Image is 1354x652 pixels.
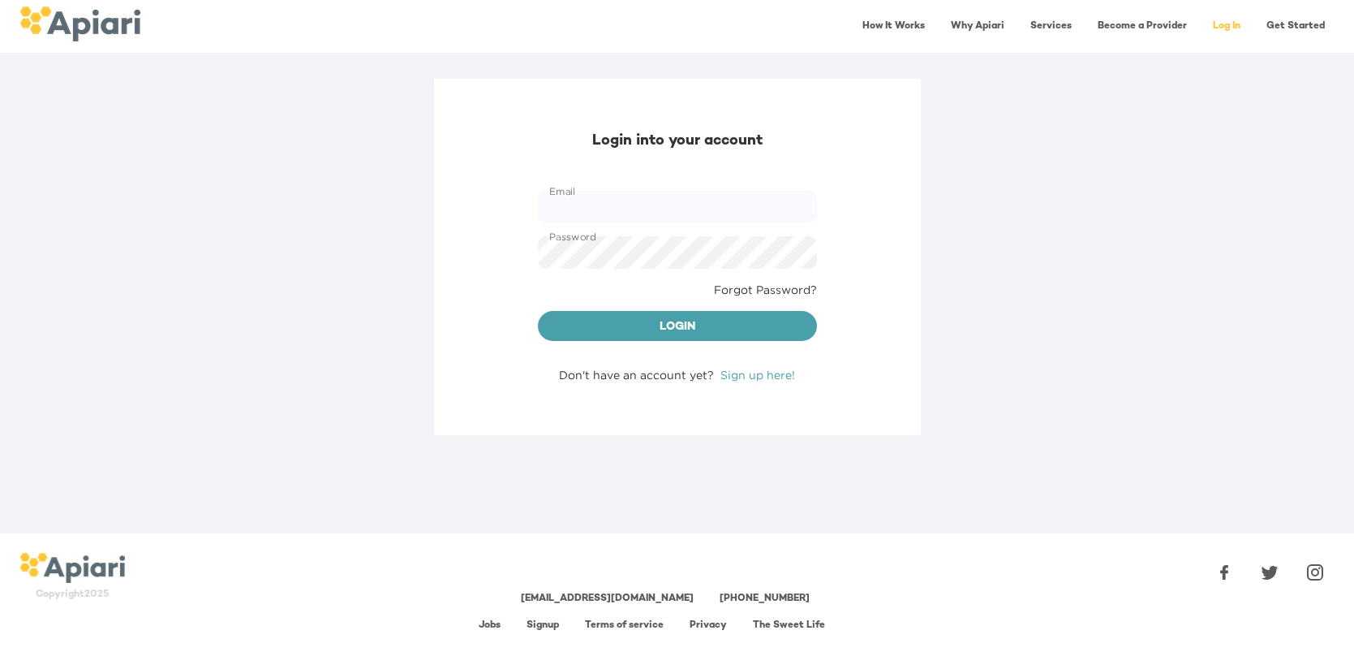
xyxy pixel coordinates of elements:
span: Login [551,317,804,338]
img: logo [19,6,140,41]
div: Don't have an account yet? [538,367,817,383]
a: Become a Provider [1088,10,1197,43]
a: Privacy [690,620,727,631]
a: How It Works [853,10,935,43]
a: Services [1021,10,1081,43]
a: Terms of service [585,620,664,631]
a: The Sweet Life [753,620,825,631]
a: Sign up here! [720,369,795,381]
a: Log In [1203,10,1250,43]
div: Copyright 2025 [19,588,125,602]
button: Login [538,311,817,342]
img: logo [19,553,125,584]
a: Forgot Password? [714,282,817,298]
a: Signup [527,620,559,631]
a: Jobs [479,620,501,631]
a: [EMAIL_ADDRESS][DOMAIN_NAME] [521,594,694,604]
div: Login into your account [538,131,817,152]
a: Get Started [1257,10,1335,43]
a: Why Apiari [941,10,1014,43]
div: [PHONE_NUMBER] [720,592,810,606]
